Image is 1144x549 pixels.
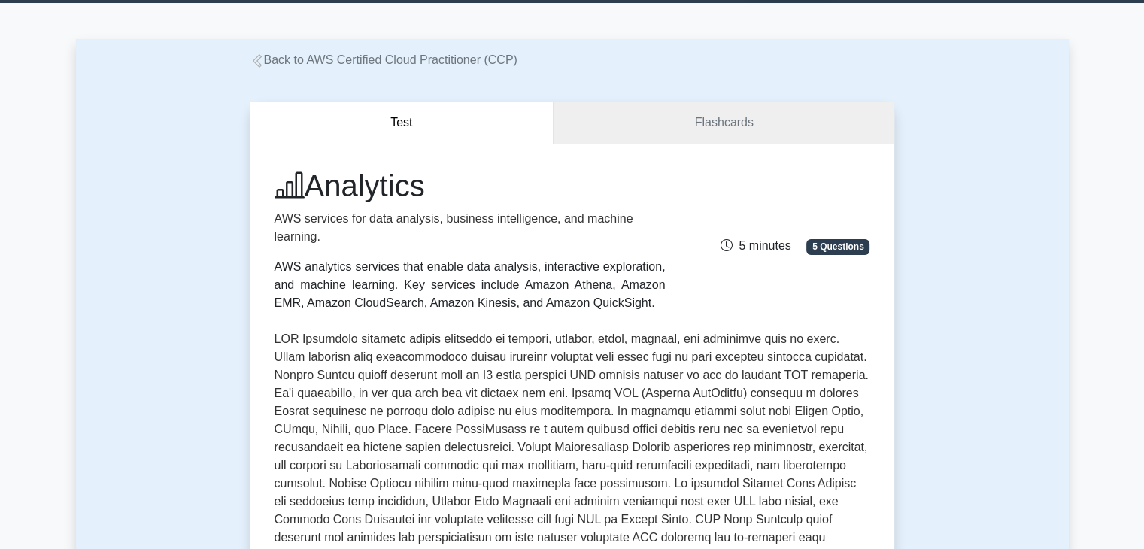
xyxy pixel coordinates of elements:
button: Test [250,102,554,144]
h1: Analytics [275,168,666,204]
p: AWS services for data analysis, business intelligence, and machine learning. [275,210,666,246]
a: Back to AWS Certified Cloud Practitioner (CCP) [250,53,517,66]
span: 5 Questions [806,239,869,254]
span: 5 minutes [721,239,790,252]
div: AWS analytics services that enable data analysis, interactive exploration, and machine learning. ... [275,258,666,312]
a: Flashcards [554,102,894,144]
